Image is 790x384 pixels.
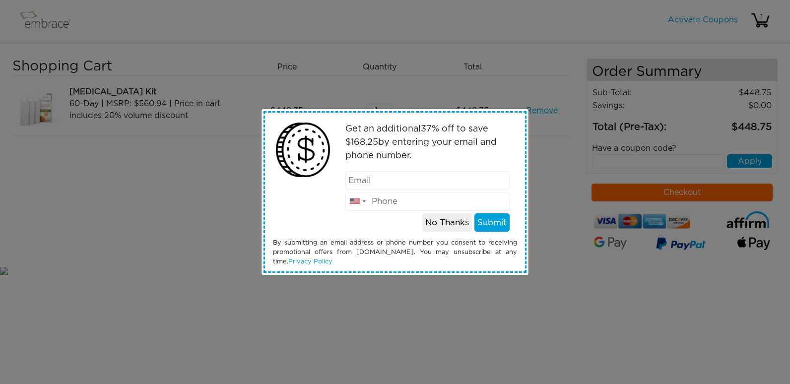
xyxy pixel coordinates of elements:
[345,123,510,163] p: Get an additional % off to save $ by entering your email and phone number.
[265,238,525,267] div: By submitting an email address or phone number you consent to receiving promotional offers from [...
[270,118,335,183] img: money2.png
[474,213,510,232] button: Submit
[345,192,510,211] input: Phone
[421,125,432,133] span: 37
[346,192,369,210] div: United States: +1
[345,171,510,190] input: Email
[351,138,378,147] span: 168.25
[422,213,472,232] button: No Thanks
[288,258,332,265] a: Privacy Policy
